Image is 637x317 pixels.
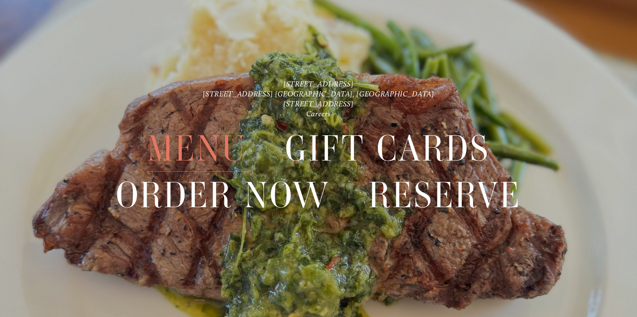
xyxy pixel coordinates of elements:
[283,79,354,89] a: [STREET_ADDRESS]
[306,109,331,118] a: Careers
[368,172,521,218] a: Reserve
[285,126,490,171] a: Gift Cards
[147,126,247,171] a: Menu
[203,89,434,98] a: [STREET_ADDRESS] [GEOGRAPHIC_DATA], [GEOGRAPHIC_DATA]
[283,99,354,108] a: [STREET_ADDRESS]
[116,172,330,218] a: Order Now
